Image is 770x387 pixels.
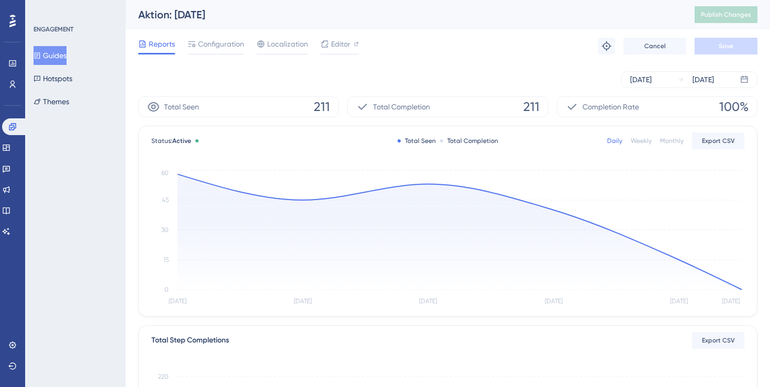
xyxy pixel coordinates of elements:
[702,336,735,345] span: Export CSV
[722,297,740,305] tspan: [DATE]
[151,137,191,145] span: Status:
[398,137,436,145] div: Total Seen
[158,373,169,380] tspan: 220
[631,137,652,145] div: Weekly
[582,101,639,113] span: Completion Rate
[164,101,199,113] span: Total Seen
[623,38,686,54] button: Cancel
[692,73,714,86] div: [DATE]
[702,137,735,145] span: Export CSV
[169,297,186,305] tspan: [DATE]
[660,137,684,145] div: Monthly
[162,196,169,204] tspan: 45
[163,256,169,263] tspan: 15
[701,10,751,19] span: Publish Changes
[34,46,67,65] button: Guides
[172,137,191,145] span: Active
[161,169,169,176] tspan: 60
[314,98,330,115] span: 211
[719,42,733,50] span: Save
[198,38,244,50] span: Configuration
[164,286,169,293] tspan: 0
[719,98,749,115] span: 100%
[523,98,540,115] span: 211
[545,297,563,305] tspan: [DATE]
[440,137,498,145] div: Total Completion
[149,38,175,50] span: Reports
[630,73,652,86] div: [DATE]
[419,297,437,305] tspan: [DATE]
[34,25,73,34] div: ENGAGEMENT
[607,137,622,145] div: Daily
[695,38,757,54] button: Save
[34,69,72,88] button: Hotspots
[267,38,308,50] span: Localization
[138,7,668,22] div: Aktion: [DATE]
[644,42,666,50] span: Cancel
[34,92,69,111] button: Themes
[161,226,169,234] tspan: 30
[331,38,350,50] span: Editor
[695,6,757,23] button: Publish Changes
[670,297,688,305] tspan: [DATE]
[373,101,430,113] span: Total Completion
[692,332,744,349] button: Export CSV
[151,334,229,347] div: Total Step Completions
[294,297,312,305] tspan: [DATE]
[692,132,744,149] button: Export CSV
